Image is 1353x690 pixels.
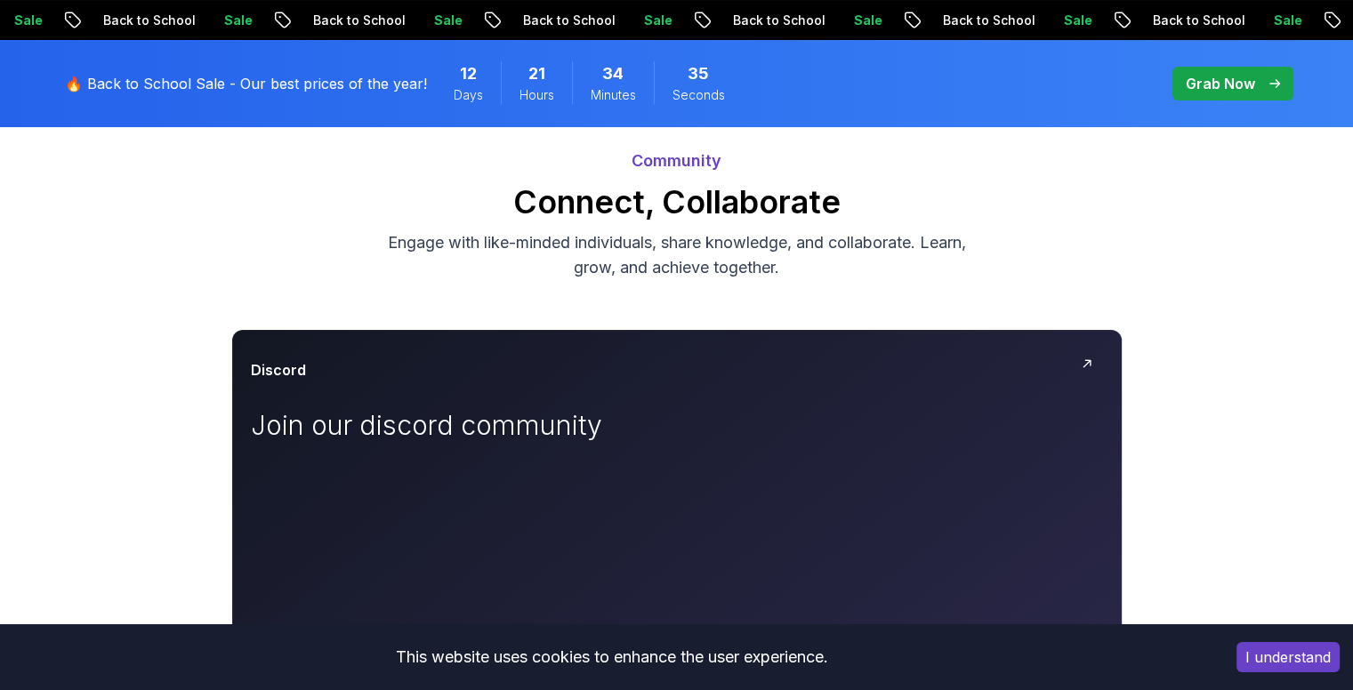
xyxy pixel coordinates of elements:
[460,61,477,86] span: 12 Days
[251,409,651,441] p: Join our discord community
[54,184,1300,220] h2: Connect, Collaborate
[908,12,1029,29] p: Back to School
[488,12,609,29] p: Back to School
[65,73,427,94] p: 🔥 Back to School Sale - Our best prices of the year!
[13,638,1210,677] div: This website uses cookies to enhance the user experience.
[519,86,554,104] span: Hours
[378,230,976,280] p: Engage with like-minded individuals, share knowledge, and collaborate. Learn, grow, and achieve t...
[1186,73,1255,94] p: Grab Now
[602,61,624,86] span: 34 Minutes
[609,12,666,29] p: Sale
[688,61,709,86] span: 35 Seconds
[819,12,876,29] p: Sale
[399,12,456,29] p: Sale
[528,61,545,86] span: 21 Hours
[591,86,636,104] span: Minutes
[68,12,189,29] p: Back to School
[698,12,819,29] p: Back to School
[1236,642,1340,672] button: Accept cookies
[278,12,399,29] p: Back to School
[454,86,483,104] span: Days
[189,12,246,29] p: Sale
[251,359,306,381] h3: Discord
[54,148,1300,173] p: Community
[672,86,725,104] span: Seconds
[1118,12,1239,29] p: Back to School
[1029,12,1086,29] p: Sale
[1239,12,1296,29] p: Sale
